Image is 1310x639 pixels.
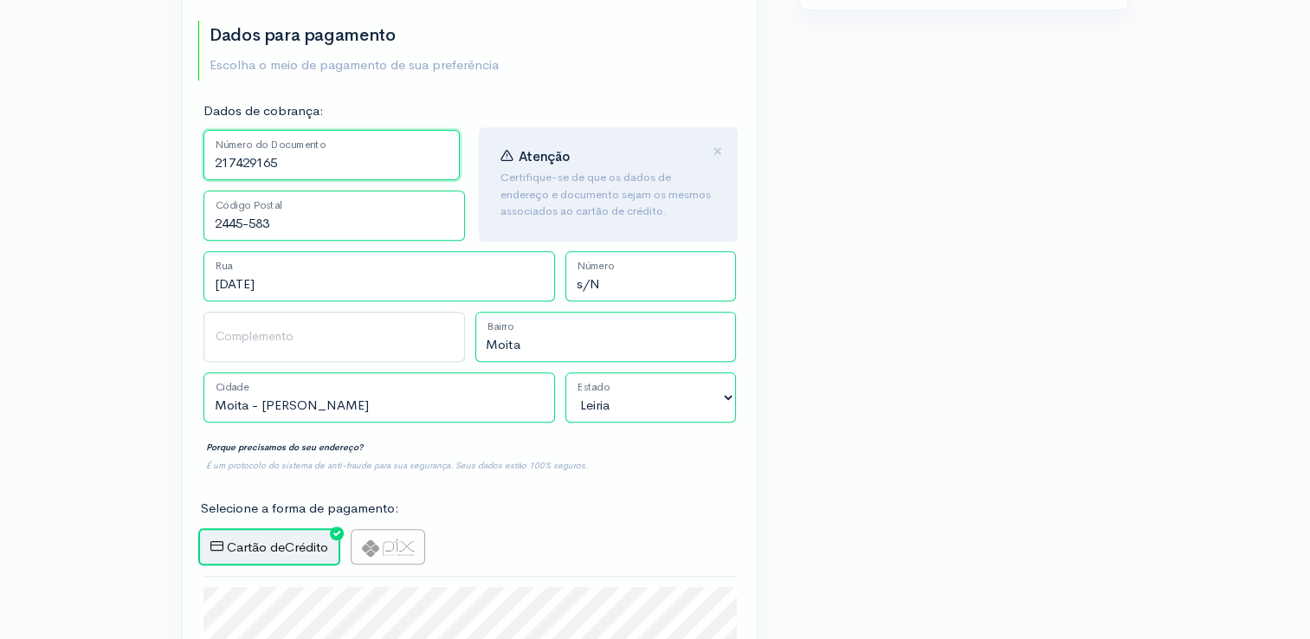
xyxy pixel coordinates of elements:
strong: Porque precisamos do seu endereço? [206,442,363,453]
input: CEP [203,190,465,241]
span: Cartão de [227,539,285,555]
span: × [713,139,723,164]
input: Bairro [475,312,737,362]
h4: Atenção [500,149,717,165]
label: Selecione a forma de pagamento: [201,499,399,519]
div: É um protocolo do sistema de anti-fraude para sua segurança. Seus dados estão 100% seguros. [203,456,736,474]
input: Número do Documento [203,130,460,180]
label: Dados de cobrança: [203,101,324,121]
h2: Dados para pagamento [210,26,499,45]
label: Crédito [198,528,340,566]
input: Complemento [203,312,465,362]
input: Cidade [203,372,555,423]
button: Close [713,142,723,162]
input: Rua [203,251,555,301]
img: pix-logo-9c6f7f1e21d0dbbe27cc39d8b486803e509c07734d8fd270ca391423bc61e7ca.png [362,539,414,557]
p: Escolha o meio de pagamento de sua preferência [210,55,499,75]
input: Número [565,251,736,301]
p: Certifique-se de que os dados de endereço e documento sejam os mesmos associados ao cartão de cré... [500,169,717,220]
